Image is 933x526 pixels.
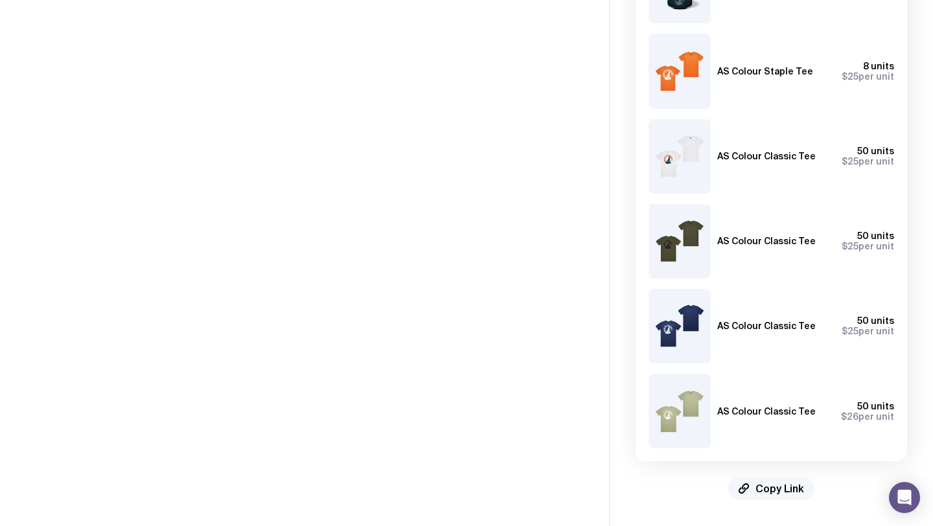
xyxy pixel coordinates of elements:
[841,411,858,422] span: $26
[857,146,894,156] span: 50 units
[717,151,816,161] h3: AS Colour Classic Tee
[717,406,816,417] h3: AS Colour Classic Tee
[717,321,816,331] h3: AS Colour Classic Tee
[842,326,858,336] span: $25
[857,231,894,241] span: 50 units
[857,401,894,411] span: 50 units
[717,236,816,246] h3: AS Colour Classic Tee
[842,326,894,336] span: per unit
[842,156,858,166] span: $25
[842,241,858,251] span: $25
[842,71,858,82] span: $25
[728,477,814,500] button: Copy Link
[863,61,894,71] span: 8 units
[842,71,894,82] span: per unit
[889,482,920,513] div: Open Intercom Messenger
[755,482,804,495] span: Copy Link
[841,411,894,422] span: per unit
[842,156,894,166] span: per unit
[842,241,894,251] span: per unit
[717,66,813,76] h3: AS Colour Staple Tee
[857,315,894,326] span: 50 units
